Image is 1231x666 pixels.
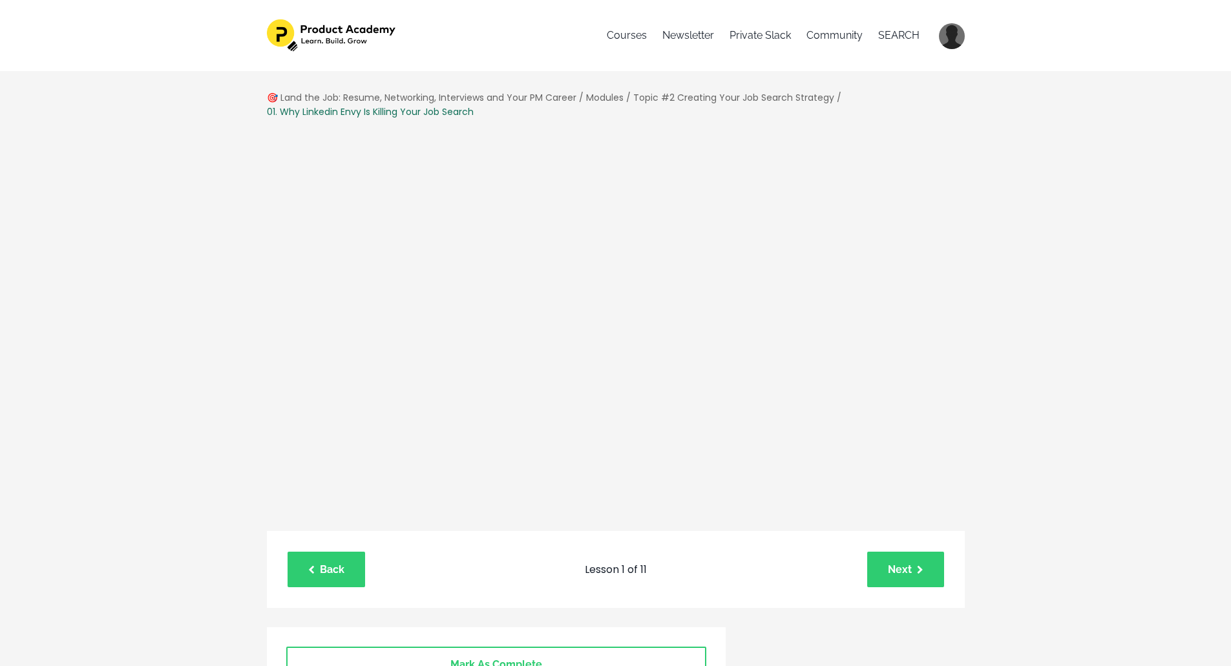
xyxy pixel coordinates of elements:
[372,561,861,578] p: Lesson 1 of 11
[867,552,944,587] a: Next
[267,91,576,104] a: 🎯 Land the Job: Resume, Networking, Interviews and Your PM Career
[267,19,398,52] img: 27ec826-c42b-1fdd-471c-6c78b547101_582dc3fb-c1b0-4259-95ab-5487f20d86c3.png
[579,90,584,105] div: /
[288,552,365,587] a: Back
[806,19,863,52] a: Community
[607,19,647,52] a: Courses
[662,19,714,52] a: Newsletter
[633,91,834,104] a: Topic #2 Creating Your Job Search Strategy
[626,90,631,105] div: /
[837,90,841,105] div: /
[939,23,965,49] img: 75e2dc8c311b8c9669852475a2df2000
[267,105,474,119] div: 01. Why Linkedin Envy Is Killing Your Job Search
[730,19,791,52] a: Private Slack
[586,91,624,104] a: Modules
[878,19,920,52] a: SEARCH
